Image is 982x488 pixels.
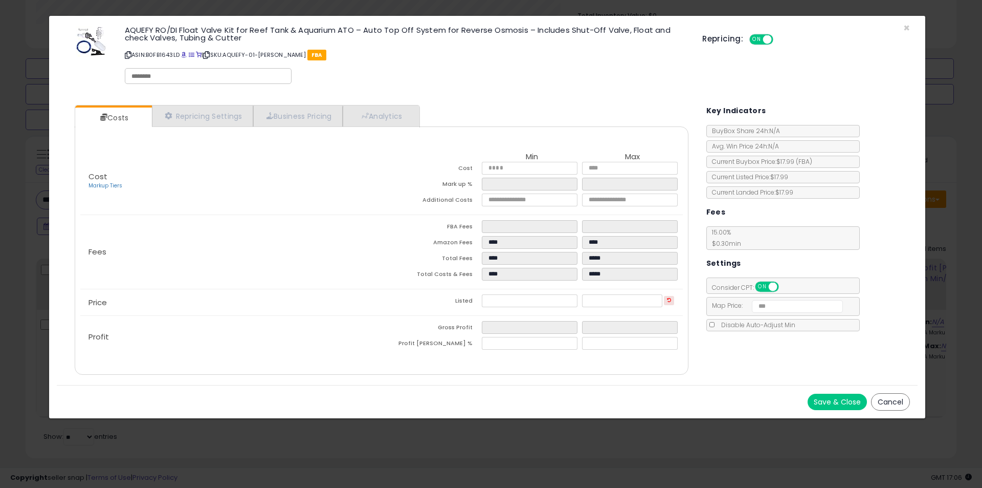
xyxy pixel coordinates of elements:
[808,394,867,410] button: Save & Close
[707,173,788,181] span: Current Listed Price: $17.99
[80,333,382,341] p: Profit
[750,35,763,44] span: ON
[772,35,788,44] span: OFF
[382,194,482,209] td: Additional Costs
[382,252,482,268] td: Total Fees
[707,301,843,310] span: Map Price:
[707,126,780,135] span: BuyBox Share 24h: N/A
[796,157,812,166] span: ( FBA )
[706,104,766,117] h5: Key Indicators
[903,20,910,35] span: ×
[76,26,106,57] img: 41nMQ-Lvn6L._SL60_.jpg
[253,105,343,126] a: Business Pricing
[382,337,482,353] td: Profit [PERSON_NAME] %
[707,239,741,248] span: $0.30 min
[871,393,910,411] button: Cancel
[307,50,326,60] span: FBA
[702,35,743,43] h5: Repricing:
[706,257,741,270] h5: Settings
[707,228,741,248] span: 15.00 %
[152,105,253,126] a: Repricing Settings
[80,248,382,256] p: Fees
[716,321,795,329] span: Disable Auto-Adjust Min
[80,299,382,307] p: Price
[382,321,482,337] td: Gross Profit
[181,51,187,59] a: BuyBox page
[125,26,687,41] h3: AQUEFY RO/DI Float Valve Kit for Reef Tank & Aquarium ATO – Auto Top Off System for Reverse Osmos...
[707,157,812,166] span: Current Buybox Price:
[707,283,792,292] span: Consider CPT:
[382,162,482,178] td: Cost
[382,220,482,236] td: FBA Fees
[707,188,793,197] span: Current Landed Price: $17.99
[382,268,482,284] td: Total Costs & Fees
[756,283,769,291] span: ON
[382,178,482,194] td: Mark up %
[382,236,482,252] td: Amazon Fees
[706,206,726,219] h5: Fees
[776,157,812,166] span: $17.99
[125,47,687,63] p: ASIN: B0FB1643LD | SKU: AQUEFY-01-[PERSON_NAME]
[189,51,194,59] a: All offer listings
[80,173,382,190] p: Cost
[482,153,582,162] th: Min
[382,294,482,310] td: Listed
[707,142,779,151] span: Avg. Win Price 24h: N/A
[75,108,151,128] a: Costs
[343,105,418,126] a: Analytics
[88,182,122,189] a: Markup Tiers
[582,153,682,162] th: Max
[777,283,793,291] span: OFF
[196,51,202,59] a: Your listing only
